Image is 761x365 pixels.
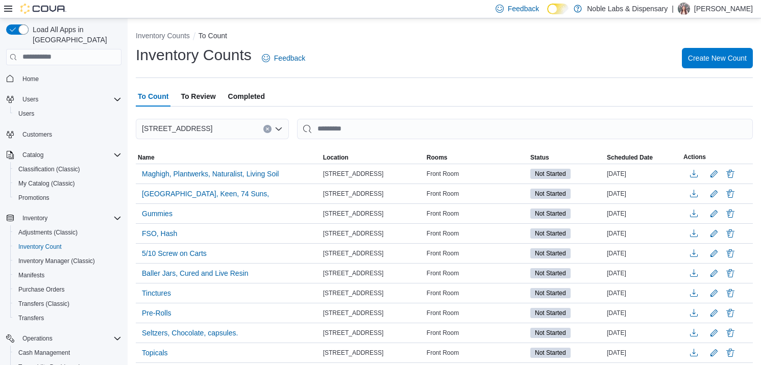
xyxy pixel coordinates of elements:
[18,110,34,118] span: Users
[10,107,126,121] button: Users
[708,206,720,221] button: Edit count details
[18,300,69,308] span: Transfers (Classic)
[530,268,571,278] span: Not Started
[142,268,249,278] span: Baller Jars, Cured and Live Resin
[14,177,121,190] span: My Catalog (Classic)
[14,192,54,204] a: Promotions
[724,287,737,299] button: Delete
[138,226,181,241] button: FSO, Hash
[535,308,566,318] span: Not Started
[323,170,384,178] span: [STREET_ADDRESS]
[14,177,79,190] a: My Catalog (Classic)
[22,151,43,159] span: Catalog
[323,269,384,277] span: [STREET_ADDRESS]
[258,48,309,68] a: Feedback
[18,243,62,251] span: Inventory Count
[425,188,528,200] div: Front Room
[530,328,571,338] span: Not Started
[22,95,38,103] span: Users
[530,208,571,219] span: Not Started
[14,283,69,296] a: Purchase Orders
[22,131,52,139] span: Customers
[683,153,706,161] span: Actions
[14,192,121,204] span: Promotions
[136,45,252,65] h1: Inventory Counts
[607,153,653,162] span: Scheduled Date
[14,298,121,310] span: Transfers (Classic)
[14,108,121,120] span: Users
[323,249,384,257] span: [STREET_ADDRESS]
[18,332,121,345] span: Operations
[18,149,121,161] span: Catalog
[18,179,75,188] span: My Catalog (Classic)
[138,206,177,221] button: Gummies
[708,285,720,301] button: Edit count details
[142,288,171,298] span: Tinctures
[138,166,283,181] button: Maghigh, Plantwerks, Naturalist, Living Soil
[228,86,265,107] span: Completed
[605,227,681,240] div: [DATE]
[138,246,211,261] button: 5/10 Screw on Carts
[18,212,52,224] button: Inventory
[724,347,737,359] button: Delete
[275,125,283,133] button: Open list of options
[587,3,668,15] p: Noble Labs & Dispensary
[14,163,121,175] span: Classification (Classic)
[18,128,121,141] span: Customers
[672,3,674,15] p: |
[10,240,126,254] button: Inventory Count
[10,282,126,297] button: Purchase Orders
[605,347,681,359] div: [DATE]
[605,247,681,259] div: [DATE]
[138,285,175,301] button: Tinctures
[18,349,70,357] span: Cash Management
[425,327,528,339] div: Front Room
[14,163,84,175] a: Classification (Classic)
[274,53,305,63] span: Feedback
[535,328,566,337] span: Not Started
[708,345,720,360] button: Edit count details
[605,168,681,180] div: [DATE]
[136,31,753,43] nav: An example of EuiBreadcrumbs
[708,226,720,241] button: Edit count details
[425,247,528,259] div: Front Room
[530,153,549,162] span: Status
[508,4,539,14] span: Feedback
[724,327,737,339] button: Delete
[22,75,39,83] span: Home
[18,93,121,106] span: Users
[321,151,425,164] button: Location
[425,267,528,279] div: Front Room
[535,289,566,298] span: Not Started
[694,3,753,15] p: [PERSON_NAME]
[682,48,753,68] button: Create New Count
[425,207,528,220] div: Front Room
[724,267,737,279] button: Delete
[138,325,242,341] button: Seltzers, Chocolate, capsules.
[142,308,171,318] span: Pre-Rolls
[138,186,273,201] button: [GEOGRAPHIC_DATA], Keen, 74 Suns,
[323,229,384,238] span: [STREET_ADDRESS]
[605,151,681,164] button: Scheduled Date
[263,125,272,133] button: Clear input
[14,347,74,359] a: Cash Management
[708,246,720,261] button: Edit count details
[425,227,528,240] div: Front Room
[142,208,173,219] span: Gummies
[2,148,126,162] button: Catalog
[323,289,384,297] span: [STREET_ADDRESS]
[136,32,190,40] button: Inventory Counts
[605,188,681,200] div: [DATE]
[678,3,690,15] div: Patricia Allen
[18,128,56,141] a: Customers
[29,24,121,45] span: Load All Apps in [GEOGRAPHIC_DATA]
[530,228,571,239] span: Not Started
[14,226,82,239] a: Adjustments (Classic)
[10,346,126,360] button: Cash Management
[18,271,44,279] span: Manifests
[2,71,126,86] button: Home
[724,247,737,259] button: Delete
[605,207,681,220] div: [DATE]
[535,249,566,258] span: Not Started
[427,153,448,162] span: Rooms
